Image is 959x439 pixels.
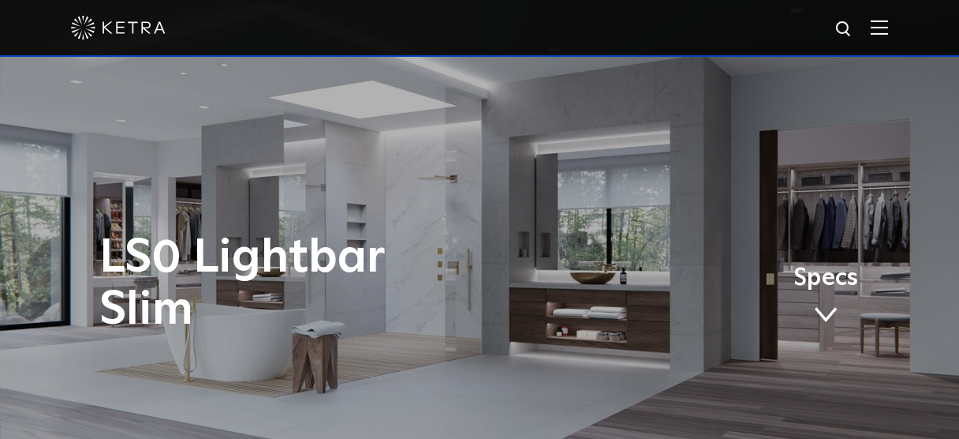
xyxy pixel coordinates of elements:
[834,20,854,39] img: search icon
[871,20,888,35] img: Hamburger%20Nav.svg
[71,16,166,39] img: ketra-logo-2019-white
[793,267,858,290] span: Specs
[793,267,858,328] a: Specs
[99,232,545,336] h1: LS0 Lightbar Slim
